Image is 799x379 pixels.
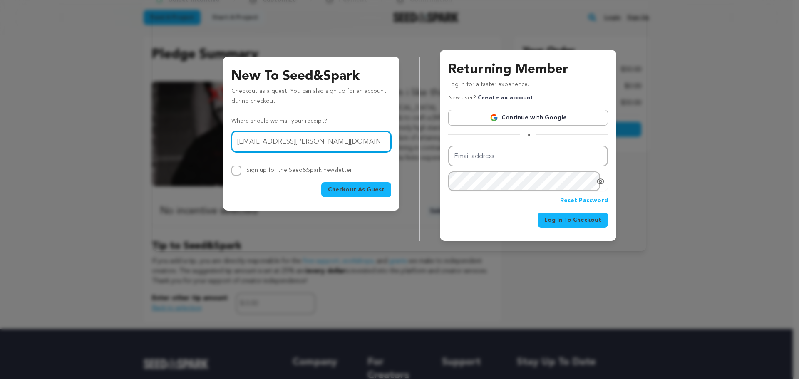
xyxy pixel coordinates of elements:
input: Email address [231,131,391,152]
button: Log In To Checkout [538,213,608,228]
a: Continue with Google [448,110,608,126]
label: Sign up for the Seed&Spark newsletter [246,167,352,173]
p: Checkout as a guest. You can also sign up for an account during checkout. [231,87,391,110]
button: Checkout As Guest [321,182,391,197]
span: Log In To Checkout [544,216,601,224]
p: New user? [448,93,533,103]
a: Create an account [478,95,533,101]
img: Google logo [490,114,498,122]
span: or [520,131,536,139]
p: Where should we mail your receipt? [231,116,391,126]
h3: New To Seed&Spark [231,67,391,87]
a: Show password as plain text. Warning: this will display your password on the screen. [596,177,605,186]
h3: Returning Member [448,60,608,80]
input: Email address [448,146,608,167]
a: Reset Password [560,196,608,206]
p: Log in for a faster experience. [448,80,608,93]
span: Checkout As Guest [328,186,385,194]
